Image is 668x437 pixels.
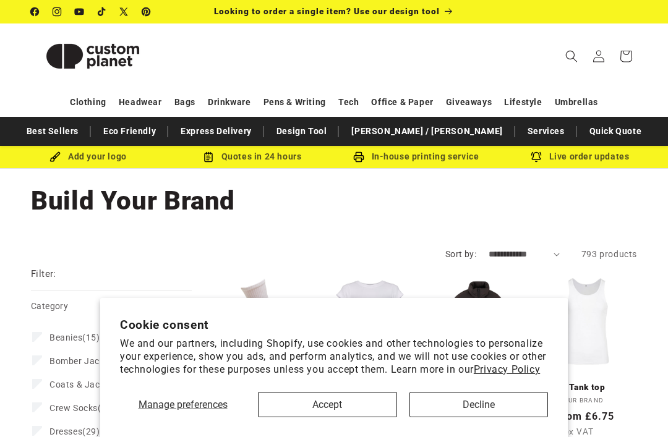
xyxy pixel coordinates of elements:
[446,91,492,113] a: Giveaways
[31,301,68,311] span: Category
[6,149,170,164] div: Add your logo
[409,392,549,417] button: Decline
[120,337,548,376] p: We and our partners, including Shopify, use cookies and other technologies to personalize your ex...
[49,379,135,390] span: (42)
[120,392,246,417] button: Manage preferences
[20,121,85,142] a: Best Sellers
[208,91,250,113] a: Drinkware
[338,91,359,113] a: Tech
[49,426,100,437] span: (29)
[214,6,440,16] span: Looking to order a single item? Use our design tool
[334,149,498,164] div: In-house printing service
[498,149,662,164] div: Live order updates
[97,121,162,142] a: Eco Friendly
[555,91,598,113] a: Umbrellas
[558,43,585,70] summary: Search
[27,23,160,88] a: Custom Planet
[581,249,637,259] span: 793 products
[49,332,100,343] span: (15)
[119,91,162,113] a: Headwear
[521,121,571,142] a: Services
[258,392,397,417] button: Accept
[536,382,638,393] a: White - Tank top
[49,333,82,342] span: Beanies
[49,426,82,436] span: Dresses
[531,151,542,163] img: Order updates
[174,121,258,142] a: Express Delivery
[139,399,228,410] span: Manage preferences
[49,355,129,367] span: (9)
[170,149,334,164] div: Quotes in 24 hours
[49,356,117,366] span: Bomber Jackets
[70,91,106,113] a: Clothing
[31,267,56,281] h2: Filter:
[353,151,364,163] img: In-house printing
[174,91,195,113] a: Bags
[49,402,110,414] span: (2)
[371,91,433,113] a: Office & Paper
[49,403,98,413] span: Crew Socks
[270,121,333,142] a: Design Tool
[263,91,326,113] a: Pens & Writing
[445,249,476,259] label: Sort by:
[583,121,648,142] a: Quick Quote
[31,291,192,322] summary: Category (0 selected)
[31,28,155,84] img: Custom Planet
[504,91,542,113] a: Lifestyle
[49,380,118,389] span: Coats & Jackets
[31,184,637,218] h1: Build Your Brand
[120,318,548,332] h2: Cookie consent
[49,151,61,163] img: Brush Icon
[203,151,214,163] img: Order Updates Icon
[345,121,508,142] a: [PERSON_NAME] / [PERSON_NAME]
[474,363,540,375] a: Privacy Policy
[606,378,668,437] iframe: Chat Widget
